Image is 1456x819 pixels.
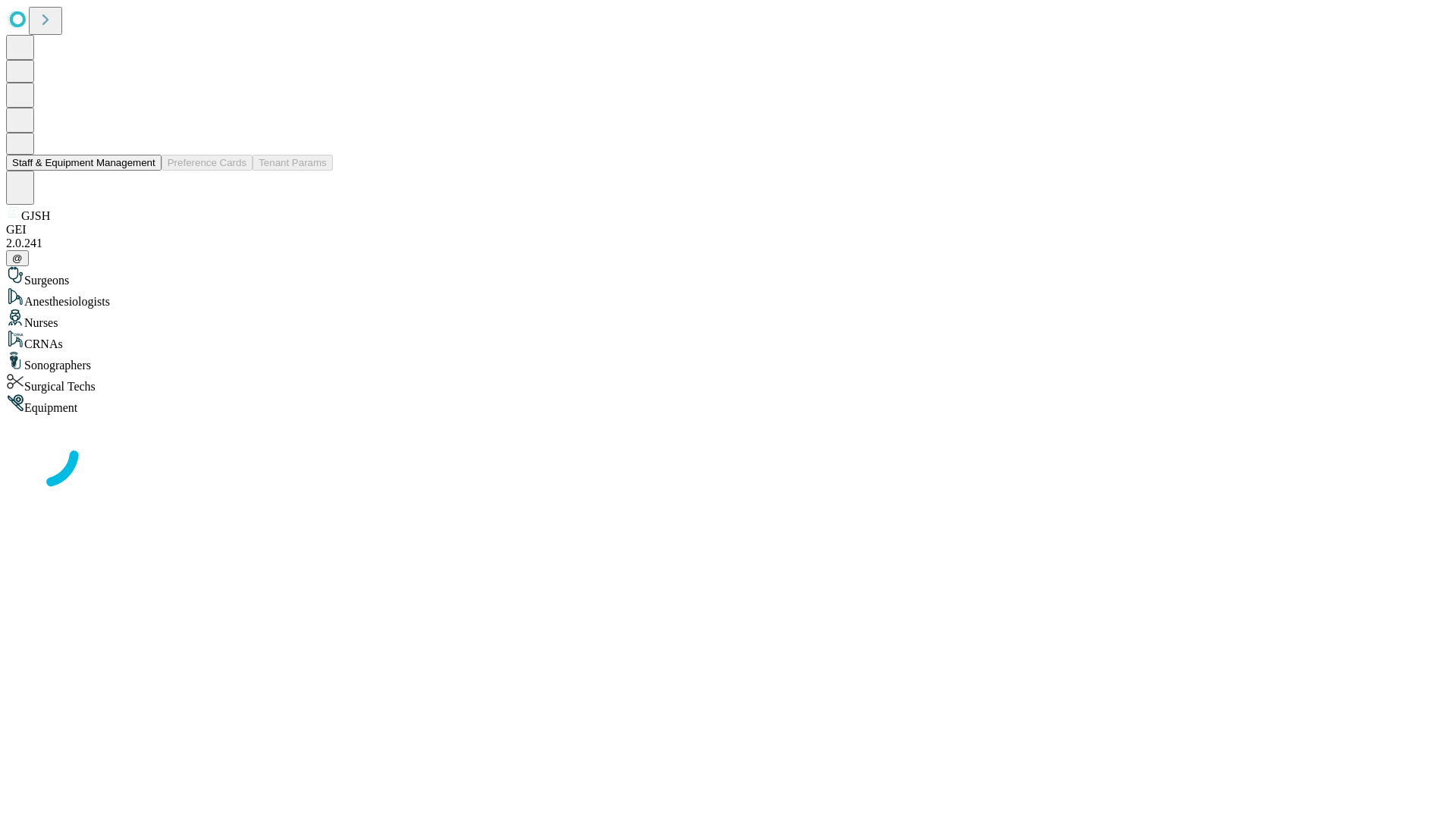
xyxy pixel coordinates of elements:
[6,351,1450,372] div: Sonographers
[6,330,1450,351] div: CRNAs
[6,250,29,266] button: @
[21,209,50,222] span: GJSH
[12,253,23,264] span: @
[6,394,1450,415] div: Equipment
[6,372,1450,394] div: Surgical Techs
[162,155,253,171] button: Preference Cards
[253,155,333,171] button: Tenant Params
[6,223,1450,237] div: GEI
[6,237,1450,250] div: 2.0.241
[6,266,1450,287] div: Surgeons
[6,309,1450,330] div: Nurses
[6,287,1450,309] div: Anesthesiologists
[6,155,162,171] button: Staff & Equipment Management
